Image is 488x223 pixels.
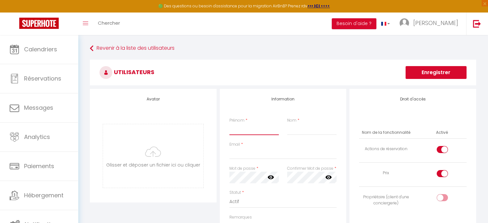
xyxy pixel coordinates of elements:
h4: Avatar [99,97,207,101]
label: Email [229,142,240,148]
span: Messages [24,104,53,112]
h3: Utilisateurs [90,60,476,85]
span: Hébergement [24,191,64,199]
span: Analytics [24,133,50,141]
th: Nom de la fonctionnalité [359,127,413,138]
span: [PERSON_NAME] [413,19,458,27]
th: Activé [433,127,450,138]
div: Prix [362,170,410,176]
label: Confirmer Mot de passe [287,166,333,172]
button: Enregistrer [406,66,467,79]
label: Remarques [229,214,252,220]
a: >>> ICI <<<< [307,3,330,9]
label: Mot de passe [229,166,255,172]
img: Super Booking [19,18,59,29]
span: Chercher [98,20,120,26]
h4: Droit d'accès [359,97,467,101]
span: Calendriers [24,45,57,53]
a: Chercher [93,13,125,35]
h4: Information [229,97,337,101]
img: ... [399,18,409,28]
label: Nom [287,117,296,124]
a: ... [PERSON_NAME] [395,13,466,35]
div: Actions de réservation [362,146,410,152]
label: Prénom [229,117,244,124]
img: logout [473,20,481,28]
span: Paiements [24,162,54,170]
label: Statut [229,190,241,196]
div: Propriétaire (client d'une conciergerie) [362,194,410,206]
span: Réservations [24,74,61,82]
a: Revenir à la liste des utilisateurs [90,43,476,54]
button: Besoin d'aide ? [332,18,376,29]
